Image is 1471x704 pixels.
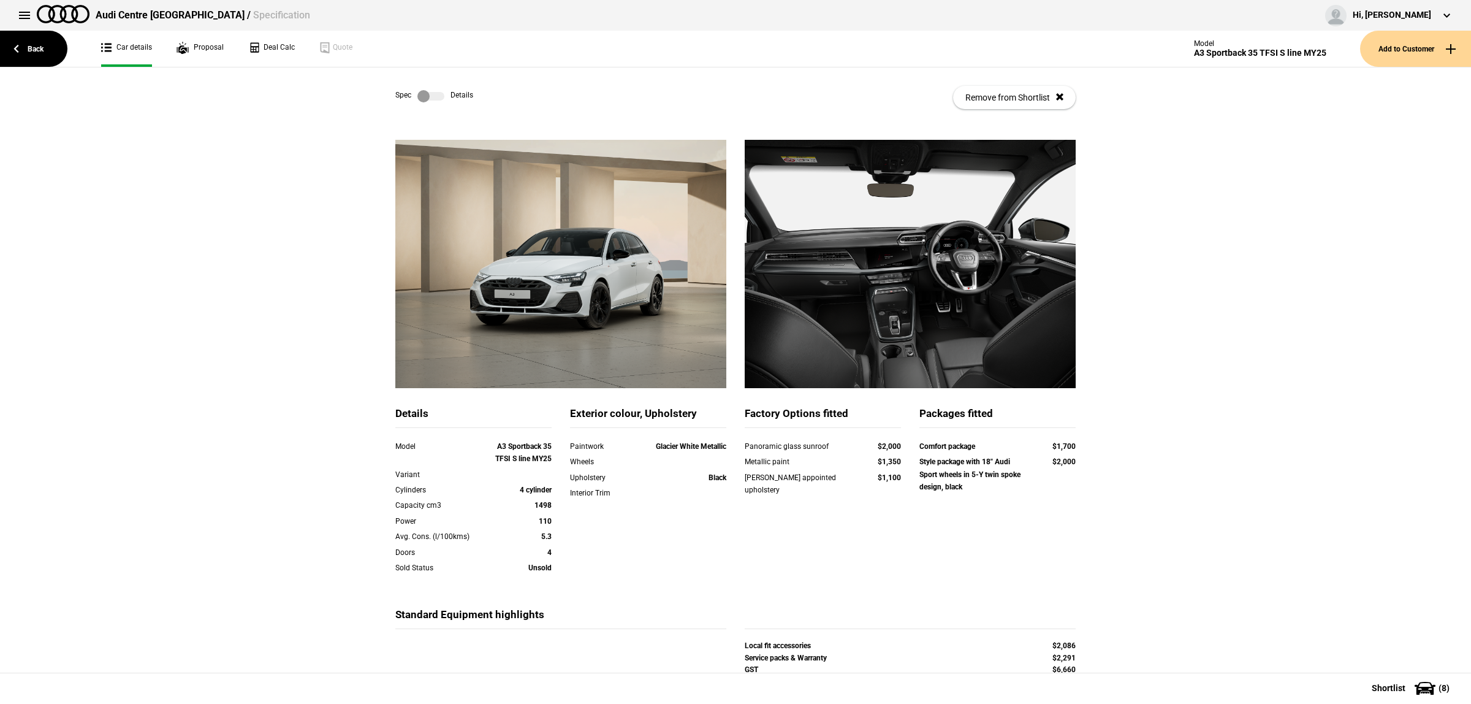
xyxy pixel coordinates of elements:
div: Spec Details [395,90,473,102]
button: Shortlist(8) [1353,673,1471,703]
strong: $1,350 [878,457,901,466]
strong: 4 cylinder [520,486,552,494]
div: Cylinders [395,484,489,496]
div: Panoramic glass sunroof [745,440,854,453]
strong: $2,291 [1052,654,1076,662]
a: Car details [101,31,152,67]
div: [PERSON_NAME] appointed upholstery [745,472,854,497]
strong: 110 [539,517,552,526]
strong: 1498 [534,501,552,510]
div: Factory Options fitted [745,407,901,428]
a: Deal Calc [248,31,295,67]
strong: $1,700 [1052,442,1076,451]
div: Variant [395,469,489,481]
div: Packages fitted [919,407,1076,428]
span: Specification [253,9,310,21]
div: Power [395,515,489,527]
div: Details [395,407,552,428]
div: Doors [395,546,489,559]
strong: Glacier White Metallic [656,442,726,451]
div: Model [1194,39,1326,48]
span: Shortlist [1372,684,1405,692]
strong: $2,000 [1052,457,1076,466]
div: Upholstery [570,472,633,484]
strong: Black [709,473,726,482]
strong: Style package with 18" Audi Sport wheels in 5-Y twin spoke design, black [919,457,1021,491]
strong: $1,100 [878,473,901,482]
div: Paintwork [570,440,633,453]
div: Wheels [570,456,633,468]
div: Metallic paint [745,456,854,468]
img: audi.png [37,5,89,23]
div: Exterior colour, Upholstery [570,407,726,428]
strong: GST [745,665,758,674]
strong: $2,086 [1052,641,1076,650]
strong: 4 [547,548,552,557]
div: Avg. Cons. (l/100kms) [395,530,489,543]
div: Interior Trim [570,487,633,499]
strong: Comfort package [919,442,975,451]
div: Capacity cm3 [395,499,489,511]
div: Standard Equipment highlights [395,608,726,629]
button: Add to Customer [1360,31,1471,67]
strong: 5.3 [541,532,552,541]
div: Audi Centre [GEOGRAPHIC_DATA] / [96,9,310,22]
div: Model [395,440,489,453]
div: Sold Status [395,562,489,574]
strong: Local fit accessories [745,641,811,650]
strong: Service packs & Warranty [745,654,827,662]
div: A3 Sportback 35 TFSI S line MY25 [1194,48,1326,58]
div: Hi, [PERSON_NAME] [1353,9,1431,21]
span: ( 8 ) [1439,684,1450,692]
strong: Unsold [528,564,552,572]
button: Remove from Shortlist [953,86,1076,109]
strong: A3 Sportback 35 TFSI S line MY25 [495,442,552,463]
a: Proposal [177,31,224,67]
strong: $2,000 [878,442,901,451]
strong: $6,660 [1052,665,1076,674]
